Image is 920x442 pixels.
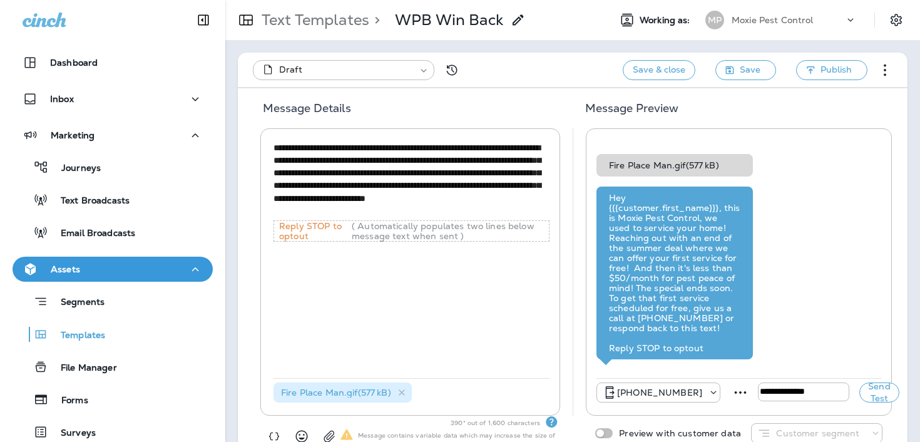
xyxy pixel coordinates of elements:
p: Text Templates [257,11,369,29]
div: Fire Place Man.gif ( 577 kB ) [596,154,753,177]
p: > [369,11,380,29]
button: Dashboard [13,50,213,75]
button: Save [715,60,776,80]
p: Surveys [48,428,96,439]
button: File Manager [13,354,213,380]
p: Templates [48,330,105,342]
p: File Manager [48,362,117,374]
p: 390 * out of 1,600 characters [451,418,545,428]
button: Journeys [13,154,213,180]
span: Draft [279,63,302,76]
button: Send Test [859,383,899,403]
button: Publish [796,60,867,80]
p: Text Broadcasts [48,195,130,207]
button: Save & close [623,60,695,80]
button: Settings [885,9,907,31]
p: Customer segment [776,428,859,438]
button: Text Broadcasts [13,187,213,213]
span: Fire Place Man.gif ( 577 kB ) [281,387,391,398]
p: Forms [49,395,88,407]
div: Text Segments Text messages are billed per segment. A single segment is typically 160 characters,... [545,416,558,428]
span: Save [740,62,760,78]
p: Preview with customer data [613,428,741,438]
p: Inbox [50,94,74,104]
p: Assets [51,264,80,274]
h5: Message Details [248,98,570,128]
h5: Message Preview [570,98,897,128]
button: Segments [13,288,213,315]
span: Working as: [640,15,693,26]
button: Forms [13,386,213,413]
span: Publish [820,62,852,78]
p: Dashboard [50,58,98,68]
button: Inbox [13,86,213,111]
button: Templates [13,321,213,347]
p: ( Automatically populates two lines below message text when sent ) [352,221,549,241]
p: Segments [48,297,105,309]
button: Marketing [13,123,213,148]
p: Marketing [51,130,95,140]
button: Email Broadcasts [13,219,213,245]
p: WPB Win Back [395,11,503,29]
p: [PHONE_NUMBER] [617,388,702,398]
button: View Changelog [439,58,464,83]
div: Hey {{{customer.first_name}}}, this is Moxie Pest Control, we used to service your home! Reaching... [609,193,740,353]
p: Journeys [49,163,101,175]
p: Reply STOP to optout [274,221,352,241]
button: Collapse Sidebar [186,8,221,33]
div: MP [705,11,724,29]
button: Assets [13,257,213,282]
div: Fire Place Man.gif(577 kB) [273,383,412,403]
p: Email Broadcasts [48,228,135,240]
p: Moxie Pest Control [732,15,814,25]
